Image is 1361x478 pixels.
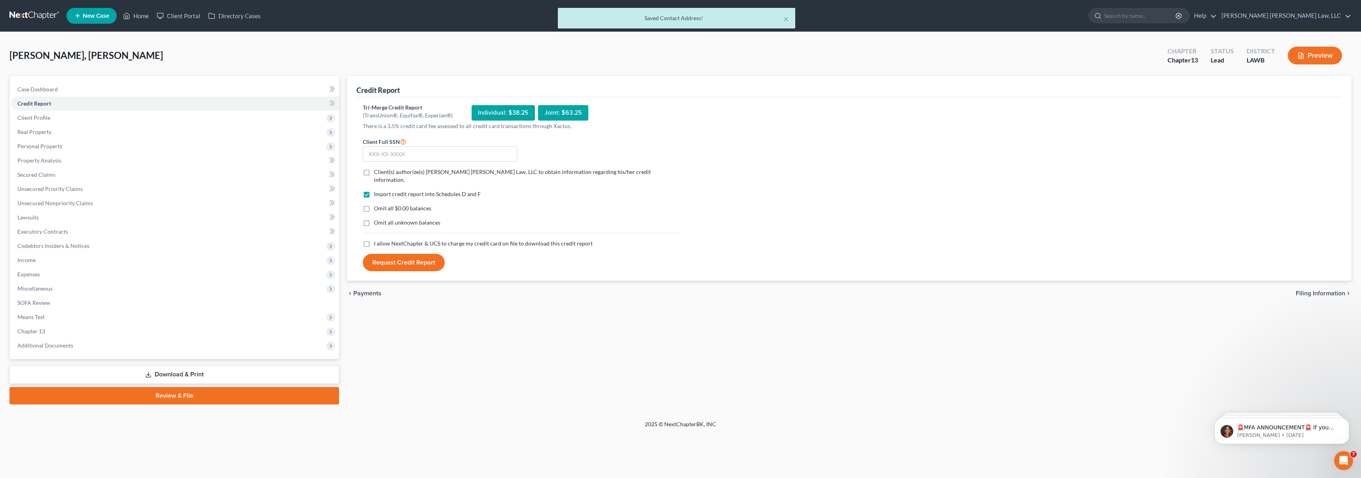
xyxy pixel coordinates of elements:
[374,219,440,226] span: Omit all unknown balances
[17,299,50,306] span: SOFA Review
[17,342,73,349] span: Additional Documents
[1345,290,1352,297] i: chevron_right
[1334,451,1353,470] iframe: Intercom live chat
[11,168,339,182] a: Secured Claims
[472,105,535,121] div: Individual: $38.25
[9,387,339,404] a: Review & File
[363,104,453,111] div: Tri-Merge Credit Report
[1288,47,1342,64] button: Preview
[347,290,353,297] i: chevron_left
[17,200,93,206] span: Unsecured Nonpriority Claims
[17,143,63,149] span: Personal Property
[783,14,789,24] button: ×
[11,225,339,239] a: Executory Contracts
[455,420,906,435] div: 2025 © NextChapterBK, INC
[363,122,679,130] p: There is a 3.5% credit card fee assessed to all credit card transactions through Xactus.
[1191,56,1198,64] span: 13
[11,210,339,225] a: Lawsuits
[363,146,517,162] input: XXX-XX-XXXX
[17,157,61,164] span: Property Analysis
[11,196,339,210] a: Unsecured Nonpriority Claims
[17,171,55,178] span: Secured Claims
[1168,47,1198,56] div: Chapter
[9,365,339,384] a: Download & Print
[374,205,431,212] span: Omit all $0.00 balances
[11,296,339,310] a: SOFA Review
[1203,401,1361,457] iframe: Intercom notifications message
[11,96,339,111] a: Credit Report
[538,105,588,121] div: Joint: $63.25
[17,86,58,93] span: Case Dashboard
[374,191,481,197] span: Import credit report into Schedules D and F
[1296,290,1352,297] button: Filing Information chevron_right
[17,214,39,221] span: Lawsuits
[17,285,53,292] span: Miscellaneous
[17,228,68,235] span: Executory Contracts
[1247,56,1275,65] div: LAWB
[17,328,45,334] span: Chapter 13
[1211,47,1234,56] div: Status
[17,100,51,107] span: Credit Report
[17,314,45,320] span: Means Test
[353,290,381,297] span: Payments
[17,242,89,249] span: Codebtors Insiders & Notices
[1296,290,1345,297] span: Filing Information
[347,290,381,297] button: chevron_left Payments
[374,168,651,183] span: Client(s) authorize(s) [PERSON_NAME] [PERSON_NAME] Law, LLC to obtain information regarding his/h...
[356,85,400,95] div: Credit Report
[11,82,339,96] a: Case Dashboard
[363,111,453,119] div: (TransUnion®, Equifax®, Experian®)
[9,49,163,61] span: [PERSON_NAME], [PERSON_NAME]
[17,271,40,278] span: Expenses
[1350,451,1357,457] span: 7
[11,182,339,196] a: Unsecured Priority Claims
[17,257,36,263] span: Income
[1211,56,1234,65] div: Lead
[1168,56,1198,65] div: Chapter
[17,128,51,135] span: Real Property
[363,138,400,145] span: Client Full SSN
[1247,47,1275,56] div: District
[17,114,50,121] span: Client Profile
[363,254,445,271] button: Request Credit Report
[17,185,83,192] span: Unsecured Priority Claims
[11,153,339,168] a: Property Analysis
[374,240,593,247] span: I allow NextChapter & UCS to charge my credit card on file to download this credit report
[564,14,789,22] div: Saved Contact Address!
